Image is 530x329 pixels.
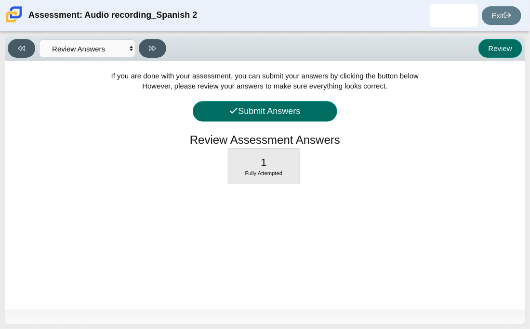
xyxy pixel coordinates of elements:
button: Review [478,39,522,58]
span: Fully Attempted [245,170,283,176]
div: Assessment: Audio recording_Spanish 2 [28,4,197,27]
span: If you are done with your assessment, you can submit your answers by clicking the button below Ho... [111,72,419,90]
a: Carmen School of Science & Technology [4,18,24,26]
h1: Review Assessment Answers [190,132,340,148]
span: 1 [261,156,267,168]
button: Submit Answers [193,101,337,122]
img: victor.barksdale.o9nCZv [446,8,462,23]
a: Exit [482,6,521,25]
img: Carmen School of Science & Technology [4,4,24,25]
